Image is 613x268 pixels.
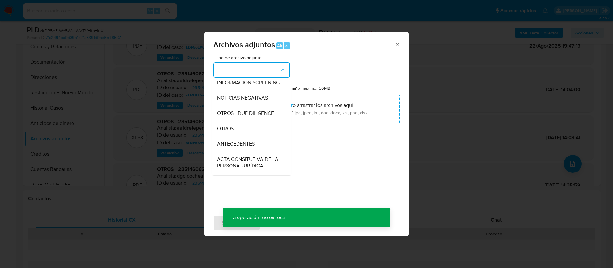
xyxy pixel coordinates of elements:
span: OTROS - DUE DILIGENCE [217,110,274,117]
span: Tipo de archivo adjunto [215,56,291,60]
span: Archivos adjuntos [213,39,275,50]
span: ANTECEDENTES [217,141,255,147]
span: INFORMACIÓN SCREENING [217,80,280,86]
span: NOTICIAS NEGATIVAS [217,95,268,101]
label: Tamaño máximo: 50MB [285,85,330,91]
span: ACTA CONSITUTIVA DE LA PERSONA JURÍDICA [217,156,282,169]
p: La operación fue exitosa [223,208,292,227]
span: a [285,43,288,49]
span: Alt [277,43,282,49]
button: Cerrar [394,42,400,47]
span: Cancelar [271,216,292,230]
span: OTROS [217,126,234,132]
